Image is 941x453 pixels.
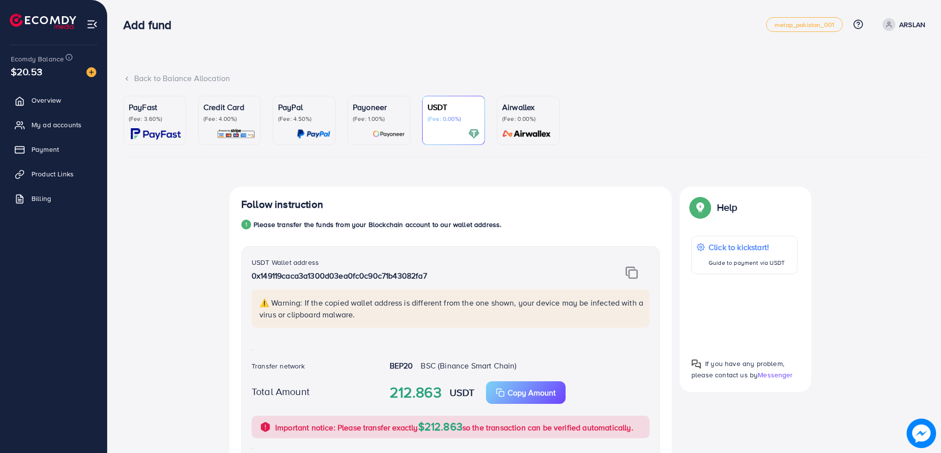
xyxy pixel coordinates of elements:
[297,128,330,140] img: card
[418,419,462,434] span: $212.863
[217,128,256,140] img: card
[691,359,701,369] img: Popup guide
[372,128,405,140] img: card
[252,384,310,398] label: Total Amount
[428,115,480,123] p: (Fee: 0.00%)
[254,219,501,230] p: Please transfer the funds from your Blockchain account to our wallet address.
[499,128,554,140] img: card
[907,419,936,448] img: image
[709,257,785,269] p: Guide to payment via USDT
[10,14,76,29] img: logo
[758,370,793,380] span: Messenger
[879,18,925,31] a: ARSLAN
[691,198,709,216] img: Popup guide
[450,385,475,399] strong: USDT
[11,64,42,79] span: $20.53
[241,220,251,229] div: 1
[468,128,480,140] img: card
[7,140,100,159] a: Payment
[252,257,319,267] label: USDT Wallet address
[129,101,181,113] p: PayFast
[259,297,644,320] p: ⚠️ Warning: If the copied wallet address is different from the one shown, your device may be infe...
[278,101,330,113] p: PayPal
[774,22,834,28] span: metap_pakistan_001
[7,90,100,110] a: Overview
[86,67,96,77] img: image
[390,360,413,371] strong: BEP20
[428,101,480,113] p: USDT
[717,201,738,213] p: Help
[691,359,784,380] span: If you have any problem, please contact us by
[508,387,556,398] p: Copy Amount
[766,17,843,32] a: metap_pakistan_001
[502,115,554,123] p: (Fee: 0.00%)
[203,101,256,113] p: Credit Card
[31,120,82,130] span: My ad accounts
[252,270,581,282] p: 0x149119caca3a1300d03ea0fc0c90c71b43082fa7
[31,95,61,105] span: Overview
[123,18,179,32] h3: Add fund
[86,19,98,30] img: menu
[709,241,785,253] p: Click to kickstart!
[259,421,271,433] img: alert
[353,115,405,123] p: (Fee: 1.00%)
[203,115,256,123] p: (Fee: 4.00%)
[31,169,74,179] span: Product Links
[129,115,181,123] p: (Fee: 3.60%)
[421,360,516,371] span: BSC (Binance Smart Chain)
[278,115,330,123] p: (Fee: 4.50%)
[275,421,633,433] p: Important notice: Please transfer exactly so the transaction can be verified automatically.
[252,361,305,371] label: Transfer network
[241,198,323,211] h4: Follow instruction
[7,164,100,184] a: Product Links
[486,381,566,404] button: Copy Amount
[353,101,405,113] p: Payoneer
[899,19,925,30] p: ARSLAN
[31,194,51,203] span: Billing
[123,73,925,84] div: Back to Balance Allocation
[11,54,64,64] span: Ecomdy Balance
[7,115,100,135] a: My ad accounts
[7,189,100,208] a: Billing
[131,128,181,140] img: card
[31,144,59,154] span: Payment
[502,101,554,113] p: Airwallex
[390,382,442,403] strong: 212.863
[626,266,638,279] img: img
